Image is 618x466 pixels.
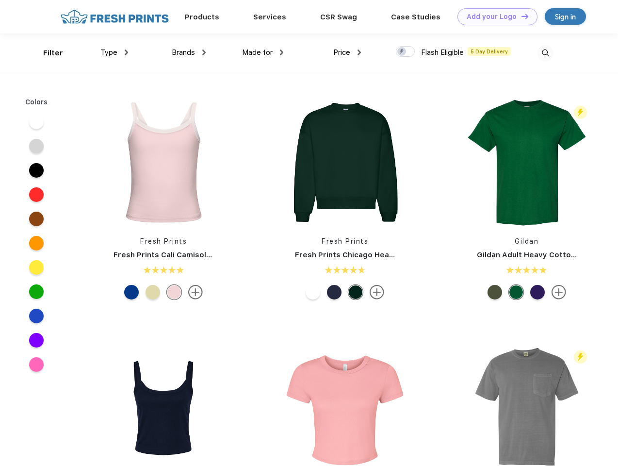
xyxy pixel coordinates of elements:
img: more.svg [188,285,203,300]
div: Baby Pink White [167,285,181,300]
span: Brands [172,48,195,57]
a: Sign in [545,8,586,25]
div: Filter [43,48,63,59]
img: DT [521,14,528,19]
img: fo%20logo%202.webp [58,8,172,25]
a: Fresh Prints [322,237,368,245]
div: Military Green [488,285,502,300]
a: Products [185,13,219,21]
img: dropdown.png [125,50,128,55]
a: Fresh Prints Chicago Heavyweight Crewneck [295,250,462,259]
img: flash_active_toggle.svg [574,106,587,119]
img: func=resize&h=266 [280,98,409,227]
div: Royal Blue White [124,285,139,300]
img: func=resize&h=266 [99,98,228,227]
div: Navy mto [327,285,342,300]
img: flash_active_toggle.svg [574,350,587,364]
a: Gildan Adult Heavy Cotton T-Shirt [477,250,603,259]
span: 5 Day Delivery [468,47,511,56]
a: CSR Swag [320,13,357,21]
img: dropdown.png [202,50,206,55]
a: Fresh Prints [140,237,187,245]
a: Fresh Prints Cali Camisole Top [114,250,227,259]
a: Gildan [515,237,538,245]
div: White [306,285,320,300]
img: more.svg [552,285,566,300]
div: Turf Green [509,285,523,300]
div: Purple [530,285,545,300]
img: desktop_search.svg [537,45,553,61]
span: Type [100,48,117,57]
div: Add your Logo [467,13,517,21]
span: Made for [242,48,273,57]
img: func=resize&h=266 [462,95,591,229]
span: Price [333,48,350,57]
div: Baby Yellow [146,285,160,300]
div: Sign in [555,11,576,22]
a: Services [253,13,286,21]
div: Forest Green mto [348,285,363,300]
img: dropdown.png [358,50,361,55]
span: Flash Eligible [421,48,464,57]
div: Colors [18,97,55,107]
img: more.svg [370,285,384,300]
img: dropdown.png [280,50,283,55]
